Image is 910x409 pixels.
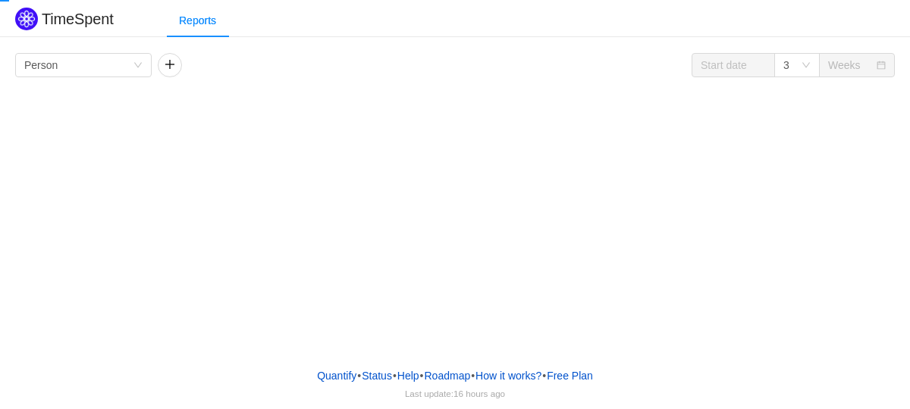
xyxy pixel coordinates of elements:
[475,364,542,387] button: How it works?
[420,370,424,382] span: •
[424,364,472,387] a: Roadmap
[802,61,811,71] i: icon: down
[397,364,420,387] a: Help
[877,61,886,71] i: icon: calendar
[15,8,38,30] img: Quantify logo
[361,364,393,387] a: Status
[357,370,361,382] span: •
[471,370,475,382] span: •
[783,54,789,76] div: 3
[692,53,775,77] input: Start date
[542,370,546,382] span: •
[453,389,505,398] span: 16 hours ago
[24,54,58,76] div: Person
[828,54,861,76] div: Weeks
[42,11,114,27] h2: TimeSpent
[546,364,594,387] button: Free Plan
[393,370,397,382] span: •
[133,61,143,71] i: icon: down
[167,4,228,38] div: Reports
[158,53,182,77] button: icon: plus
[405,389,505,398] span: Last update:
[316,364,357,387] a: Quantify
